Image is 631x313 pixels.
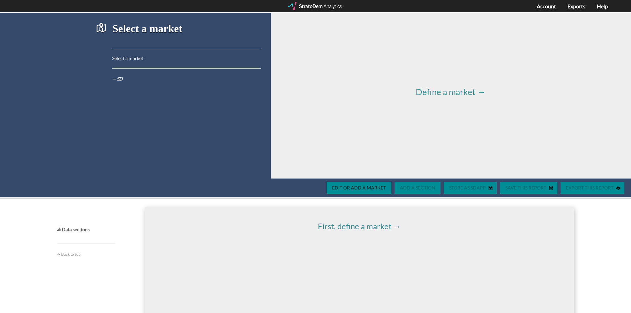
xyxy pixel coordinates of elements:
[444,185,488,190] span: Store as SDApp
[112,76,123,81] em: — SD
[57,227,115,232] h4: Data sections
[597,3,608,9] a: Help
[112,55,261,62] p: Select a market
[57,252,81,257] a: Back to top
[416,86,486,97] span: Define a market →
[561,182,624,194] button: Export this report
[395,182,441,194] button: Add a section
[537,3,556,9] a: Account
[500,182,557,194] button: Save this report
[327,185,391,190] span: Edit or add a market
[112,23,261,41] h3: Select a market
[568,3,585,9] a: Exports
[327,182,391,194] button: Edit or add a market
[444,182,497,194] button: Store as SDApp
[416,90,486,96] a: Define a market →
[561,185,616,190] span: Export this report
[500,185,549,190] span: Save this report
[318,221,401,231] a: First, define a market →
[395,185,441,190] span: Add a section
